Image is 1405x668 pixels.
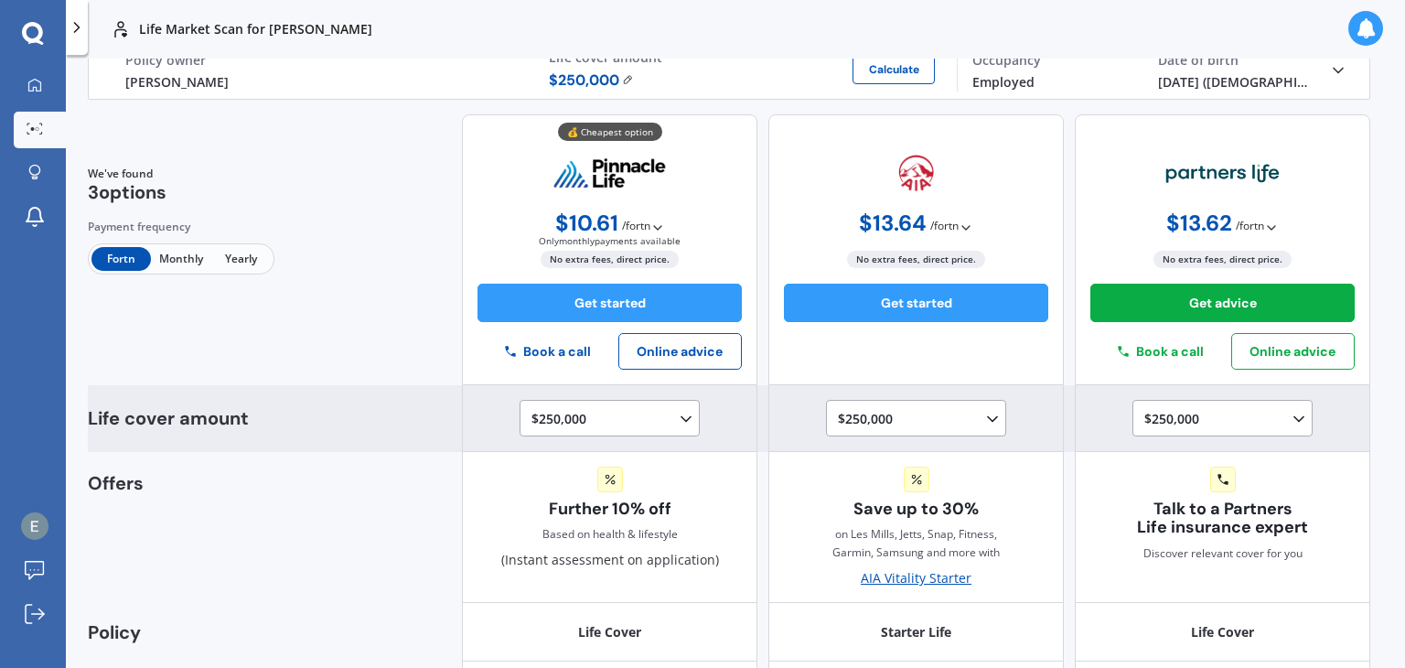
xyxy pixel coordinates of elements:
[462,603,757,662] div: Life Cover
[1090,337,1231,366] button: Book a call
[1165,163,1280,185] img: partners-life.webp
[501,467,719,570] div: (Instant assessment on application)
[88,166,166,182] span: We've found
[1158,72,1314,92] div: [DATE] ([DEMOGRAPHIC_DATA].)
[88,385,287,452] div: Life cover amount
[477,337,618,366] button: Book a call
[1166,210,1232,236] span: $ 13.62
[91,247,151,271] span: Fortn
[88,474,287,604] div: Offers
[859,210,927,236] span: $ 13.64
[549,49,943,66] div: Life cover amount
[539,235,681,246] span: Only monthly payments available
[1075,603,1370,662] div: Life Cover
[1236,217,1264,235] span: / fortn
[622,217,650,235] span: / fortn
[21,512,48,540] img: ACg8ocKGw8TexJwiwkeR6LTU5UC82jDmLqnc-Rad1guDjjKh7Lkj2g=s96-c
[88,218,274,236] div: Payment frequency
[477,284,742,322] button: Get started
[898,155,934,193] img: aia.webp
[838,408,1002,430] div: $250,000
[1144,408,1308,430] div: $250,000
[110,18,132,40] img: life.f720d6a2d7cdcd3ad642.svg
[768,603,1064,662] div: Starter Life
[88,603,287,662] div: Policy
[972,52,1129,69] div: Occupancy
[558,123,662,141] div: 💰 Cheapest option
[541,251,679,268] span: No extra fees, direct price.
[125,52,520,69] div: Policy owner
[972,72,1129,92] div: Employed
[930,217,959,235] span: / fortn
[618,333,742,370] button: Online advice
[1153,251,1292,268] span: No extra fees, direct price.
[1231,333,1355,370] button: Online advice
[853,500,979,519] span: Save up to 30%
[784,284,1048,322] button: Get started
[784,525,1048,562] span: on Les Mills, Jetts, Snap, Fitness, Garmin, Samsung and more with
[552,157,667,189] img: pinnacle.webp
[549,500,671,519] span: Further 10% off
[622,74,634,85] img: Edit
[549,70,634,92] span: $ 250,000
[853,55,935,84] button: Calculate
[211,247,271,271] span: Yearly
[1158,52,1314,69] div: Date of birth
[555,210,618,236] span: $ 10.61
[861,569,971,587] div: AIA Vitality Starter
[531,408,695,430] div: $250,000
[88,180,166,204] span: 3 options
[542,525,678,544] div: Based on health & lifestyle
[1143,544,1303,563] span: Discover relevant cover for you
[847,251,985,268] span: No extra fees, direct price.
[1090,284,1355,322] button: Get advice
[139,20,372,38] p: Life Market Scan for [PERSON_NAME]
[151,247,210,271] span: Monthly
[125,72,520,92] div: [PERSON_NAME]
[1090,500,1355,538] span: Talk to a Partners Life insurance expert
